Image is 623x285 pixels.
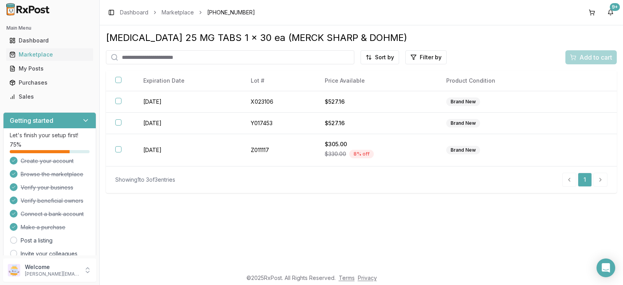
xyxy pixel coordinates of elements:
div: Dashboard [9,37,90,44]
div: My Posts [9,65,90,73]
a: Privacy [358,274,377,281]
th: Lot # [241,71,315,91]
a: Purchases [6,76,93,90]
button: Purchases [3,76,96,89]
h2: Main Menu [6,25,93,31]
div: $527.16 [325,98,428,106]
a: Invite your colleagues [21,250,77,258]
div: Purchases [9,79,90,87]
a: Post a listing [21,237,53,244]
span: 75 % [10,141,21,149]
div: Brand New [446,146,480,154]
p: Welcome [25,263,79,271]
a: Dashboard [120,9,148,16]
a: My Posts [6,62,93,76]
div: $305.00 [325,140,428,148]
div: Brand New [446,97,480,106]
div: [MEDICAL_DATA] 25 MG TABS 1 x 30 ea (MERCK SHARP & DOHME) [106,32,617,44]
span: Make a purchase [21,223,65,231]
span: Connect a bank account [21,210,84,218]
th: Product Condition [437,71,558,91]
h3: Getting started [10,116,53,125]
div: Showing 1 to 3 of 3 entries [115,176,175,184]
div: Open Intercom Messenger [597,258,615,277]
td: Z011117 [241,134,315,166]
button: Filter by [405,50,447,64]
a: Terms [339,274,355,281]
span: Create your account [21,157,74,165]
span: $330.00 [325,150,346,158]
button: Dashboard [3,34,96,47]
span: Browse the marketplace [21,170,83,178]
div: Brand New [446,119,480,127]
span: Verify beneficial owners [21,197,83,205]
a: Marketplace [162,9,194,16]
button: Sort by [361,50,399,64]
a: Dashboard [6,34,93,48]
div: Marketplace [9,51,90,58]
a: 1 [578,173,592,187]
th: Expiration Date [134,71,241,91]
span: Sort by [375,53,394,61]
td: [DATE] [134,113,241,134]
nav: breadcrumb [120,9,255,16]
p: [PERSON_NAME][EMAIL_ADDRESS][DOMAIN_NAME] [25,271,79,277]
div: $527.16 [325,119,428,127]
td: [DATE] [134,91,241,113]
button: My Posts [3,62,96,75]
div: Sales [9,93,90,101]
th: Price Available [315,71,437,91]
div: 9+ [610,3,620,11]
td: Y017453 [241,113,315,134]
td: [DATE] [134,134,241,166]
span: Filter by [420,53,442,61]
span: [PHONE_NUMBER] [207,9,255,16]
a: Marketplace [6,48,93,62]
button: Sales [3,90,96,103]
button: Marketplace [3,48,96,61]
a: Sales [6,90,93,104]
img: User avatar [8,264,20,276]
nav: pagination [562,173,607,187]
img: RxPost Logo [3,3,53,16]
p: Let's finish your setup first! [10,131,90,139]
div: 8 % off [349,150,374,158]
button: 9+ [604,6,617,19]
td: X023106 [241,91,315,113]
span: Verify your business [21,184,73,191]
